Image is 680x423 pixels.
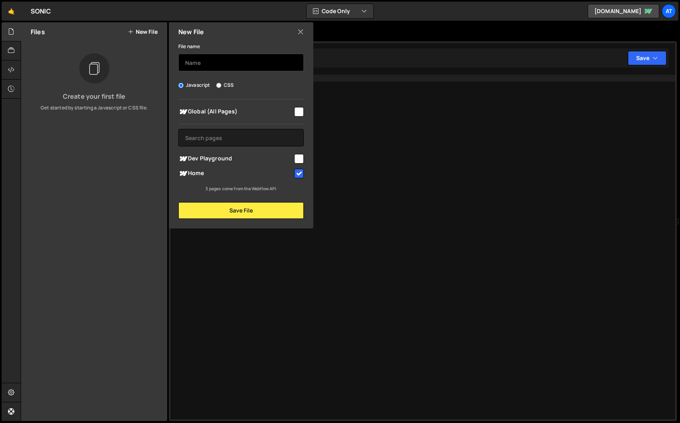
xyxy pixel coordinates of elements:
[178,83,184,88] input: Javascript
[178,169,293,178] span: Home
[27,93,161,99] h3: Create your first file
[178,202,304,219] button: Save File
[2,2,21,21] a: 🤙
[662,4,676,18] a: AT
[178,129,304,146] input: Search pages
[178,54,304,71] input: Name
[588,4,659,18] a: [DOMAIN_NAME]
[178,154,293,164] span: Dev Playground
[307,4,373,18] button: Code Only
[178,43,200,51] label: File name
[628,51,666,65] button: Save
[216,83,221,88] input: CSS
[178,81,210,89] label: Javascript
[31,27,45,36] h2: Files
[216,81,234,89] label: CSS
[31,6,51,16] div: SONIC
[27,104,161,111] p: Get started by starting a Javascript or CSS file.
[205,186,276,191] small: 3 pages come from the Webflow API
[178,27,204,36] h2: New File
[128,29,158,35] button: New File
[178,107,293,117] span: Global (All Pages)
